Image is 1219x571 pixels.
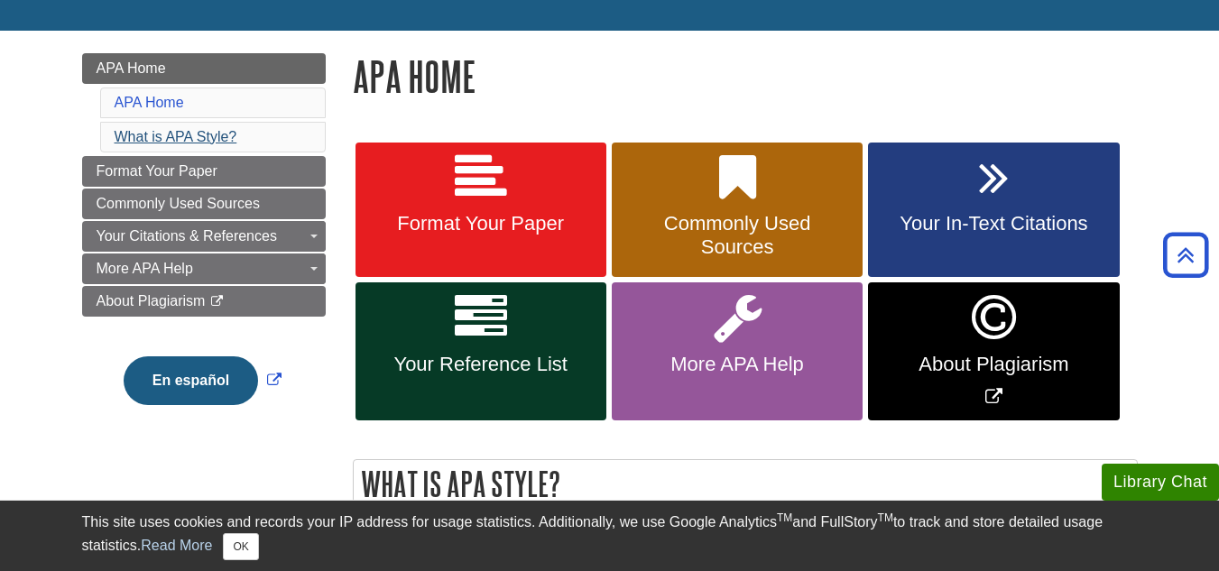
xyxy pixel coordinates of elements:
span: About Plagiarism [882,353,1105,376]
span: Format Your Paper [369,212,593,235]
button: Library Chat [1102,464,1219,501]
a: What is APA Style? [115,129,237,144]
a: About Plagiarism [82,286,326,317]
a: Link opens in new window [119,373,286,388]
a: Your Citations & References [82,221,326,252]
a: APA Home [115,95,184,110]
div: Guide Page Menu [82,53,326,436]
h2: What is APA Style? [354,460,1137,508]
a: Your Reference List [356,282,606,420]
span: Commonly Used Sources [97,196,260,211]
a: APA Home [82,53,326,84]
span: Your Citations & References [97,228,277,244]
span: Commonly Used Sources [625,212,849,259]
span: Your Reference List [369,353,593,376]
a: Commonly Used Sources [82,189,326,219]
span: More APA Help [625,353,849,376]
a: More APA Help [82,253,326,284]
a: Read More [141,538,212,553]
a: Commonly Used Sources [612,143,863,278]
span: Format Your Paper [97,163,217,179]
a: Format Your Paper [82,156,326,187]
a: Back to Top [1157,243,1214,267]
button: En español [124,356,258,405]
a: More APA Help [612,282,863,420]
i: This link opens in a new window [209,296,225,308]
h1: APA Home [353,53,1138,99]
sup: TM [777,511,792,524]
button: Close [223,533,258,560]
span: APA Home [97,60,166,76]
a: Link opens in new window [868,282,1119,420]
sup: TM [878,511,893,524]
span: Your In-Text Citations [882,212,1105,235]
span: More APA Help [97,261,193,276]
div: This site uses cookies and records your IP address for usage statistics. Additionally, we use Goo... [82,511,1138,560]
a: Format Your Paper [356,143,606,278]
a: Your In-Text Citations [868,143,1119,278]
span: About Plagiarism [97,293,206,309]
